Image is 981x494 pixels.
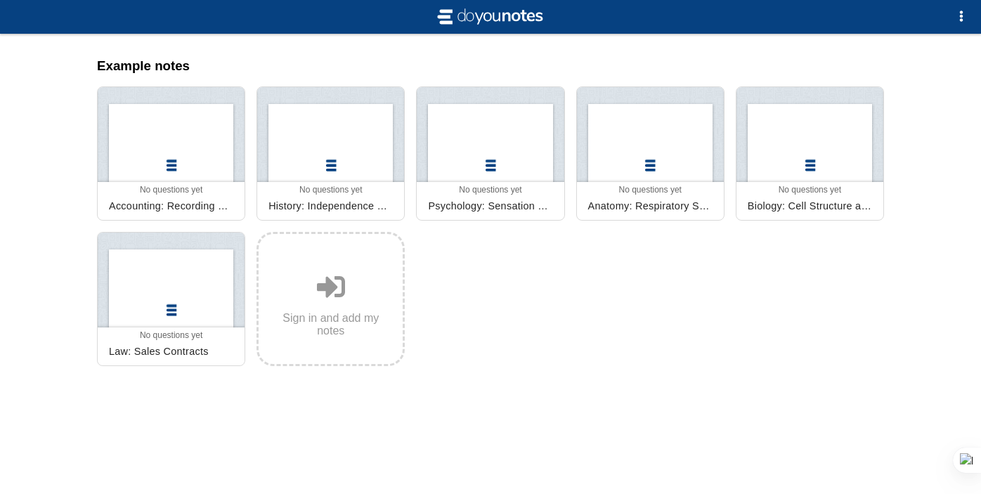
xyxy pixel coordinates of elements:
a: No questions yetLaw: Sales Contracts [97,232,245,366]
a: No questions yetAnatomy: Respiratory System [576,86,725,221]
span: No questions yet [140,330,202,340]
div: Accounting: Recording Transactions [103,195,239,217]
a: No questions yetHistory: Independence War of America [256,86,405,221]
div: Biology: Cell Structure and Function [742,195,878,217]
h3: Example notes [97,58,884,74]
div: Anatomy: Respiratory System [583,195,718,217]
span: No questions yet [299,185,362,195]
div: Psychology: Sensation and Perception [422,195,558,217]
div: History: Independence War of America [263,195,398,217]
span: No questions yet [140,185,202,195]
a: No questions yetPsychology: Sensation and Perception [416,86,564,221]
div: Law: Sales Contracts [103,340,239,363]
a: No questions yetAccounting: Recording Transactions [97,86,245,221]
img: svg+xml;base64,CiAgICAgIDxzdmcgdmlld0JveD0iLTIgLTIgMjAgNCIgeG1sbnM9Imh0dHA6Ly93d3cudzMub3JnLzIwMD... [434,6,547,28]
a: Sign in and add my notes [256,232,405,366]
span: No questions yet [459,185,521,195]
span: No questions yet [619,185,682,195]
a: No questions yetBiology: Cell Structure and Function [736,86,884,221]
span: Sign in and add my notes [270,312,391,337]
span: No questions yet [779,185,841,195]
button: Options [947,3,975,31]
